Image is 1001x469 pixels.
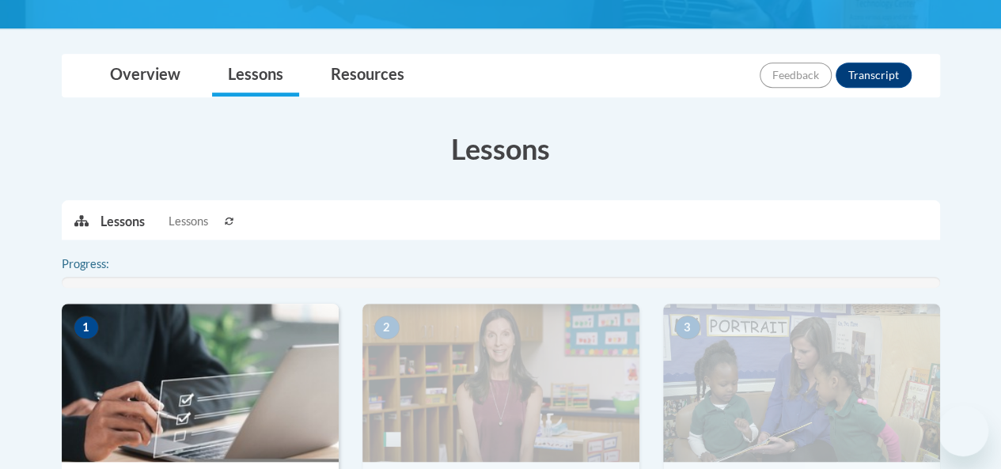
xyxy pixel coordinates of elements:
[938,406,988,456] iframe: Button to launch messaging window
[374,316,400,339] span: 2
[760,62,832,88] button: Feedback
[94,55,196,96] a: Overview
[663,304,940,462] img: Course Image
[675,316,700,339] span: 3
[62,304,339,462] img: Course Image
[169,213,208,230] span: Lessons
[62,255,153,273] label: Progress:
[62,129,940,168] h3: Lessons
[362,304,639,462] img: Course Image
[100,213,145,230] p: Lessons
[836,62,912,88] button: Transcript
[315,55,420,96] a: Resources
[74,316,99,339] span: 1
[212,55,299,96] a: Lessons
